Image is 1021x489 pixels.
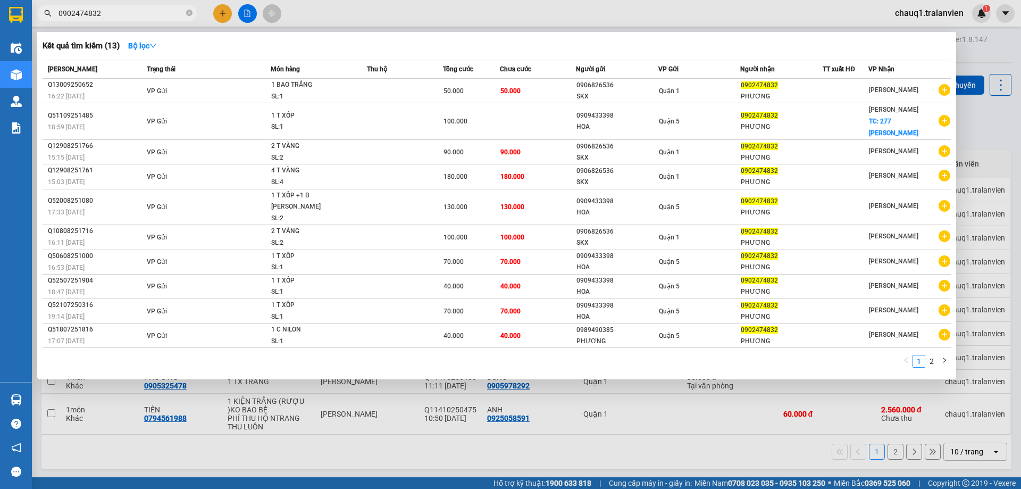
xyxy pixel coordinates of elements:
[443,332,464,339] span: 40.000
[576,251,658,262] div: 0909433398
[48,154,85,161] span: 15:15 [DATE]
[500,234,524,241] span: 100.000
[271,213,351,225] div: SL: 2
[659,234,680,241] span: Quận 1
[659,173,680,180] span: Quận 1
[271,286,351,298] div: SL: 1
[147,87,167,95] span: VP Gửi
[659,203,680,211] span: Quận 5
[903,357,909,363] span: left
[939,255,950,267] span: plus-circle
[869,233,918,240] span: [PERSON_NAME]
[48,251,144,262] div: Q50608251000
[576,237,658,248] div: SKX
[271,262,351,273] div: SL: 1
[58,7,184,19] input: Tìm tên, số ĐT hoặc mã đơn
[576,325,658,336] div: 0989490385
[741,311,822,322] div: PHƯƠNG
[658,65,679,73] span: VP Gửi
[11,43,22,54] img: warehouse-icon
[271,226,351,237] div: 2 T VÀNG
[271,140,351,152] div: 2 T VÀNG
[48,226,144,237] div: Q10808251716
[443,283,464,290] span: 40.000
[576,65,605,73] span: Người gửi
[741,277,778,284] span: 0902474832
[443,148,464,156] span: 90.000
[900,355,913,368] button: left
[939,200,950,212] span: plus-circle
[147,148,167,156] span: VP Gửi
[48,288,85,296] span: 18:47 [DATE]
[48,79,144,90] div: Q13009250652
[659,332,680,339] span: Quận 5
[271,79,351,91] div: 1 BAO TRẮNG
[271,91,351,103] div: SL: 1
[868,65,894,73] span: VP Nhận
[500,332,521,339] span: 40.000
[9,7,23,23] img: logo-vxr
[869,106,918,113] span: [PERSON_NAME]
[147,258,167,266] span: VP Gửi
[147,173,167,180] span: VP Gửi
[500,173,524,180] span: 180.000
[576,336,658,347] div: PHƯƠNG
[576,226,658,237] div: 0906826536
[48,264,85,271] span: 16:53 [DATE]
[741,167,778,175] span: 0902474832
[11,122,22,134] img: solution-icon
[576,286,658,297] div: HOA
[576,177,658,188] div: SKX
[741,197,778,205] span: 0902474832
[823,65,855,73] span: TT xuất HĐ
[900,355,913,368] li: Previous Page
[147,283,167,290] span: VP Gửi
[869,282,918,289] span: [PERSON_NAME]
[128,42,157,50] strong: Bộ lọc
[659,258,680,266] span: Quận 5
[926,355,938,367] a: 2
[271,110,351,122] div: 1 T XỐP
[186,9,193,19] span: close-circle
[367,65,387,73] span: Thu hộ
[576,207,658,218] div: HOA
[147,203,167,211] span: VP Gửi
[869,86,918,94] span: [PERSON_NAME]
[869,172,918,179] span: [PERSON_NAME]
[740,65,775,73] span: Người nhận
[869,118,918,137] span: TC: 277 [PERSON_NAME]
[271,311,351,323] div: SL: 1
[500,203,524,211] span: 130.000
[659,308,680,315] span: Quận 5
[443,258,464,266] span: 70.000
[576,80,658,91] div: 0906826536
[576,275,658,286] div: 0909433398
[48,178,85,186] span: 15:03 [DATE]
[443,173,467,180] span: 180.000
[938,355,951,368] button: right
[271,121,351,133] div: SL: 1
[271,324,351,336] div: 1 C NILON
[271,190,351,213] div: 1 T XỐP +1 B [PERSON_NAME]
[913,355,925,368] li: 1
[11,394,22,405] img: warehouse-icon
[941,357,948,363] span: right
[939,329,950,341] span: plus-circle
[500,283,521,290] span: 40.000
[443,87,464,95] span: 50.000
[147,234,167,241] span: VP Gửi
[576,110,658,121] div: 0909433398
[741,121,822,132] div: PHƯƠNG
[11,96,22,107] img: warehouse-icon
[869,202,918,210] span: [PERSON_NAME]
[741,207,822,218] div: PHƯƠNG
[939,145,950,157] span: plus-circle
[149,42,157,49] span: down
[48,313,85,320] span: 19:14 [DATE]
[938,355,951,368] li: Next Page
[741,262,822,273] div: PHƯƠNG
[48,123,85,131] span: 18:59 [DATE]
[939,84,950,96] span: plus-circle
[741,326,778,334] span: 0902474832
[271,152,351,164] div: SL: 2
